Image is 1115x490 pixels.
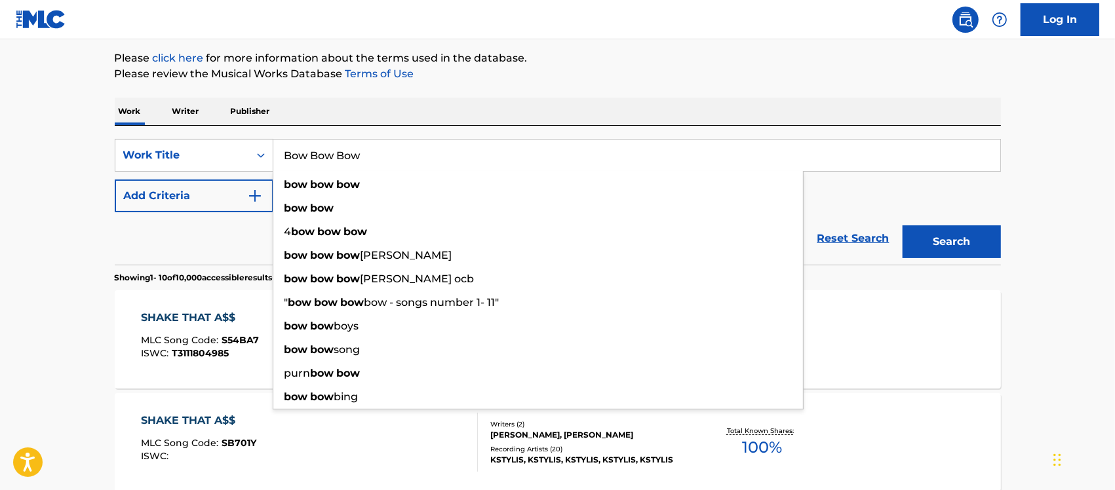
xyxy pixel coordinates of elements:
img: MLC Logo [16,10,66,29]
div: KSTYLIS, KSTYLIS, KSTYLIS, KSTYLIS, KSTYLIS [490,454,688,466]
a: Log In [1021,3,1099,36]
span: MLC Song Code : [141,437,222,449]
span: SB701Y [222,437,256,449]
img: search [958,12,973,28]
span: boys [334,320,359,332]
strong: bow [341,296,364,309]
div: Recording Artists ( 20 ) [490,444,688,454]
a: click here [153,52,204,64]
span: S54BA7 [222,334,259,346]
strong: bow [284,202,308,214]
strong: bow [311,249,334,261]
a: Terms of Use [343,67,414,80]
span: 100 % [742,436,782,459]
div: Work Title [123,147,241,163]
strong: bow [344,225,368,238]
strong: bow [311,343,334,356]
p: Total Known Shares: [727,426,797,436]
p: Work [115,98,145,125]
strong: bow [318,225,342,238]
div: SHAKE THAT A$$ [141,413,256,428]
strong: bow [337,273,361,285]
span: ISWC : [141,450,172,462]
span: MLC Song Code : [141,334,222,346]
strong: bow [337,178,361,191]
div: Writers ( 2 ) [490,419,688,429]
strong: bow [311,273,334,285]
strong: bow [337,367,361,379]
strong: bow [311,367,334,379]
div: [PERSON_NAME], [PERSON_NAME] [490,429,688,441]
iframe: Chat Widget [1049,427,1115,490]
strong: bow [284,320,308,332]
span: ISWC : [141,347,172,359]
strong: bow [284,273,308,285]
strong: bow [292,225,315,238]
div: SHAKE THAT A$$ [141,310,259,326]
a: Reset Search [811,224,896,253]
strong: bow [284,390,308,403]
span: [PERSON_NAME] [361,249,452,261]
strong: bow [284,178,308,191]
span: song [334,343,361,356]
strong: bow [288,296,312,309]
a: Public Search [952,7,979,33]
button: Add Criteria [115,179,273,212]
strong: bow [315,296,338,309]
button: Search [903,225,1001,258]
span: purn [284,367,311,379]
strong: bow [337,249,361,261]
p: Please review the Musical Works Database [115,66,1001,82]
span: bing [334,390,359,403]
div: Drag [1053,440,1061,480]
span: 4 [284,225,292,238]
div: Help [987,7,1013,33]
span: bow - songs number 1- 11" [364,296,499,309]
strong: bow [311,178,334,191]
strong: bow [311,320,334,332]
p: Showing 1 - 10 of 10,000 accessible results (Total 1,605,413 ) [115,272,335,284]
form: Search Form [115,139,1001,265]
img: help [992,12,1007,28]
span: T3111804985 [172,347,229,359]
span: " [284,296,288,309]
span: [PERSON_NAME] ocb [361,273,475,285]
a: SHAKE THAT A$$MLC Song Code:S54BA7ISWC:T3111804985Writers (1)[PERSON_NAME]Recording Artists (0)To... [115,290,1001,388]
p: Please for more information about the terms used in the database. [115,50,1001,66]
strong: bow [284,249,308,261]
p: Writer [168,98,203,125]
strong: bow [311,390,334,403]
p: Publisher [227,98,274,125]
strong: bow [284,343,308,356]
strong: bow [311,202,334,214]
img: 9d2ae6d4665cec9f34b9.svg [247,188,263,204]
